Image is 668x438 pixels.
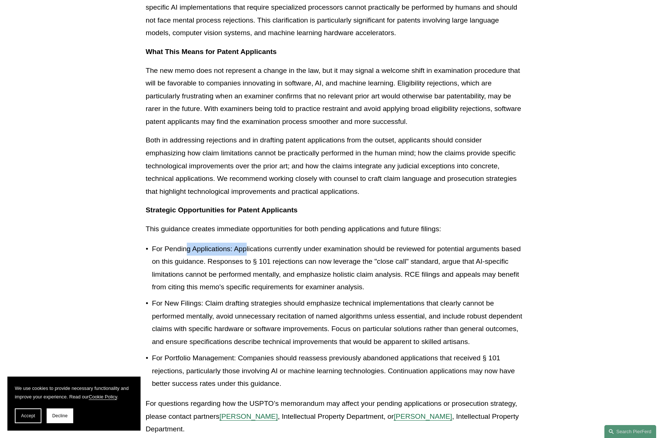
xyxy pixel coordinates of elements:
p: The new memo does not represent a change in the law, but it may signal a welcome shift in examina... [146,64,523,128]
a: Cookie Policy [89,394,117,400]
a: [PERSON_NAME] [394,412,452,420]
a: [PERSON_NAME] [219,412,278,420]
p: For questions regarding how the USPTO’s memorandum may affect your pending applications or prosec... [146,397,523,436]
p: For Portfolio Management: Companies should reassess previously abandoned applications that receiv... [152,352,523,390]
p: This guidance creates immediate opportunities for both pending applications and future filings: [146,223,523,236]
p: Both in addressing rejections and in drafting patent applications from the outset, applicants sho... [146,134,523,198]
strong: What This Means for Patent Applicants [146,48,277,55]
strong: Strategic Opportunities for Patent Applicants [146,206,298,214]
a: Search this site [604,425,656,438]
p: We use cookies to provide necessary functionality and improve your experience. Read our . [15,384,133,401]
button: Accept [15,408,41,423]
section: Cookie banner [7,377,141,431]
span: Accept [21,413,35,418]
span: Decline [52,413,68,418]
p: For Pending Applications: Applications currently under examination should be reviewed for potenti... [152,243,523,294]
button: Decline [47,408,73,423]
p: For New Filings: Claim drafting strategies should emphasize technical implementations that clearl... [152,297,523,348]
